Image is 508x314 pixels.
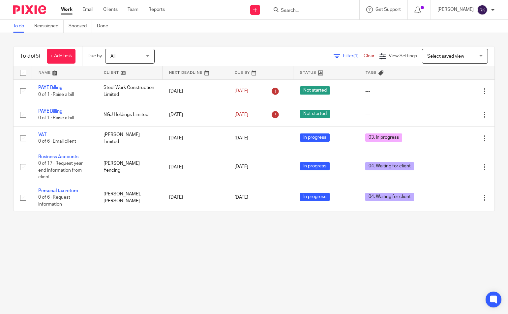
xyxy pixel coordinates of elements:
[427,54,464,59] span: Select saved view
[38,161,83,179] span: 0 of 17 · Request year end information from client
[389,54,417,58] span: View Settings
[163,103,228,126] td: [DATE]
[477,5,488,15] img: svg%3E
[364,54,374,58] a: Clear
[34,20,64,33] a: Reassigned
[69,20,92,33] a: Snoozed
[82,6,93,13] a: Email
[365,88,422,95] div: ---
[38,139,76,144] span: 0 of 6 · Email client
[300,162,330,170] span: In progress
[163,79,228,103] td: [DATE]
[365,162,414,170] span: 04. Waiting for client
[34,53,40,59] span: (5)
[234,136,248,140] span: [DATE]
[234,195,248,200] span: [DATE]
[38,132,46,137] a: VAT
[365,133,402,142] span: 03. In progress
[38,116,74,120] span: 0 of 1 · Raise a bill
[300,86,330,95] span: Not started
[365,111,422,118] div: ---
[343,54,364,58] span: Filter
[13,5,46,14] img: Pixie
[97,20,113,33] a: Done
[353,54,359,58] span: (1)
[163,184,228,211] td: [DATE]
[300,110,330,118] span: Not started
[280,8,340,14] input: Search
[300,193,330,201] span: In progress
[163,150,228,184] td: [DATE]
[97,184,162,211] td: [PERSON_NAME], [PERSON_NAME]
[97,127,162,150] td: [PERSON_NAME] Limited
[13,20,29,33] a: To do
[97,79,162,103] td: Steel Work Construction Limited
[110,54,115,59] span: All
[365,193,414,201] span: 04. Waiting for client
[234,112,248,117] span: [DATE]
[128,6,138,13] a: Team
[366,71,377,74] span: Tags
[38,188,78,193] a: Personal tax return
[20,53,40,60] h1: To do
[47,49,75,64] a: + Add task
[148,6,165,13] a: Reports
[437,6,474,13] p: [PERSON_NAME]
[300,133,330,142] span: In progress
[163,127,228,150] td: [DATE]
[97,103,162,126] td: NGJ Holdings Limited
[38,155,78,159] a: Business Accounts
[87,53,102,59] p: Due by
[38,85,62,90] a: PAYE Billing
[61,6,73,13] a: Work
[97,150,162,184] td: [PERSON_NAME] Fencing
[103,6,118,13] a: Clients
[375,7,401,12] span: Get Support
[234,165,248,169] span: [DATE]
[38,92,74,97] span: 0 of 1 · Raise a bill
[38,109,62,114] a: PAYE Billing
[234,89,248,94] span: [DATE]
[38,195,70,207] span: 0 of 6 · Request information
